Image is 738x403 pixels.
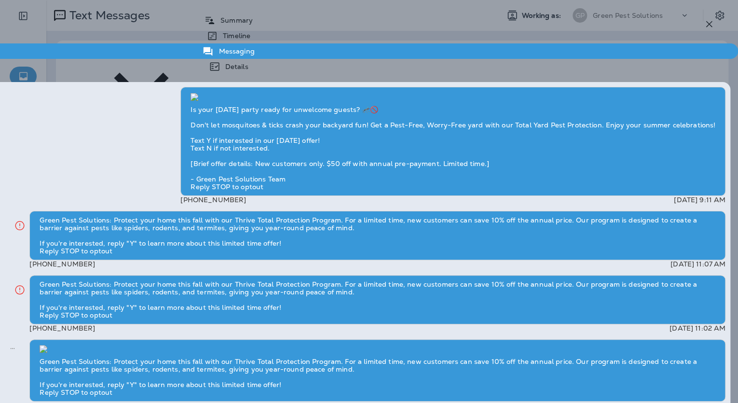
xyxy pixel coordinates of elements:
img: twilio-download [191,93,198,101]
span: Sent [10,344,15,352]
div: Green Pest Solutions: Protect your home this fall with our Thrive Total Protection Program. For a... [29,275,725,324]
p: Summary [216,16,253,24]
p: [DATE] 9:11 AM [674,196,725,204]
p: [PHONE_NUMBER] [29,324,95,332]
div: Green Pest Solutions: Protect your home this fall with our Thrive Total Protection Program. For a... [29,339,725,402]
button: Click for more info [10,280,29,300]
p: [DATE] 11:02 AM [670,324,725,332]
p: [DATE] 11:07 AM [670,260,725,268]
div: Green Pest Solutions: Protect your home this fall with our Thrive Total Protection Program. For a... [29,211,725,260]
p: Details [220,63,248,70]
p: Messaging [214,47,254,55]
p: Timeline [218,32,250,40]
button: Click for more info [10,216,29,236]
p: [PHONE_NUMBER] [180,196,246,204]
img: twilio-download [40,345,47,353]
p: [PHONE_NUMBER] [29,260,95,268]
div: Is your [DATE] party ready for unwelcome guests? 🦟🚫 Don't let mosquitoes & ticks crash your backy... [180,87,725,196]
